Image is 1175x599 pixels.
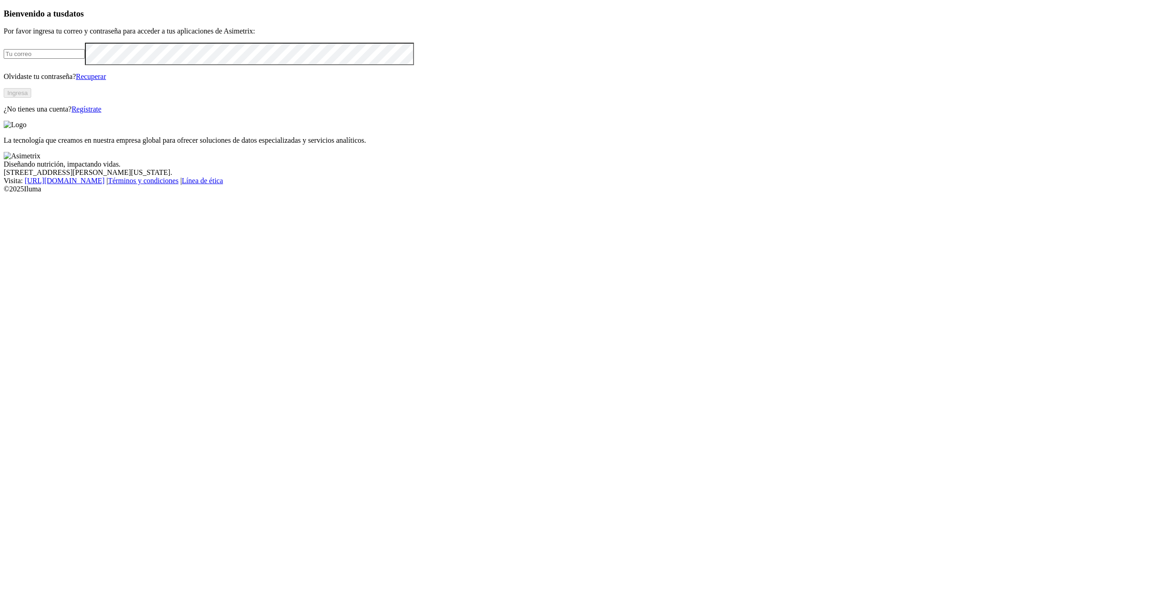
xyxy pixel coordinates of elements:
p: La tecnología que creamos en nuestra empresa global para ofrecer soluciones de datos especializad... [4,136,1171,145]
div: Diseñando nutrición, impactando vidas. [4,160,1171,168]
img: Logo [4,121,27,129]
span: datos [64,9,84,18]
a: Línea de ética [182,177,223,185]
div: © 2025 Iluma [4,185,1171,193]
div: Visita : | | [4,177,1171,185]
a: Regístrate [72,105,101,113]
a: [URL][DOMAIN_NAME] [25,177,105,185]
input: Tu correo [4,49,85,59]
p: ¿No tienes una cuenta? [4,105,1171,113]
a: Recuperar [76,73,106,80]
button: Ingresa [4,88,31,98]
a: Términos y condiciones [108,177,179,185]
div: [STREET_ADDRESS][PERSON_NAME][US_STATE]. [4,168,1171,177]
p: Por favor ingresa tu correo y contraseña para acceder a tus aplicaciones de Asimetrix: [4,27,1171,35]
p: Olvidaste tu contraseña? [4,73,1171,81]
h3: Bienvenido a tus [4,9,1171,19]
img: Asimetrix [4,152,40,160]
